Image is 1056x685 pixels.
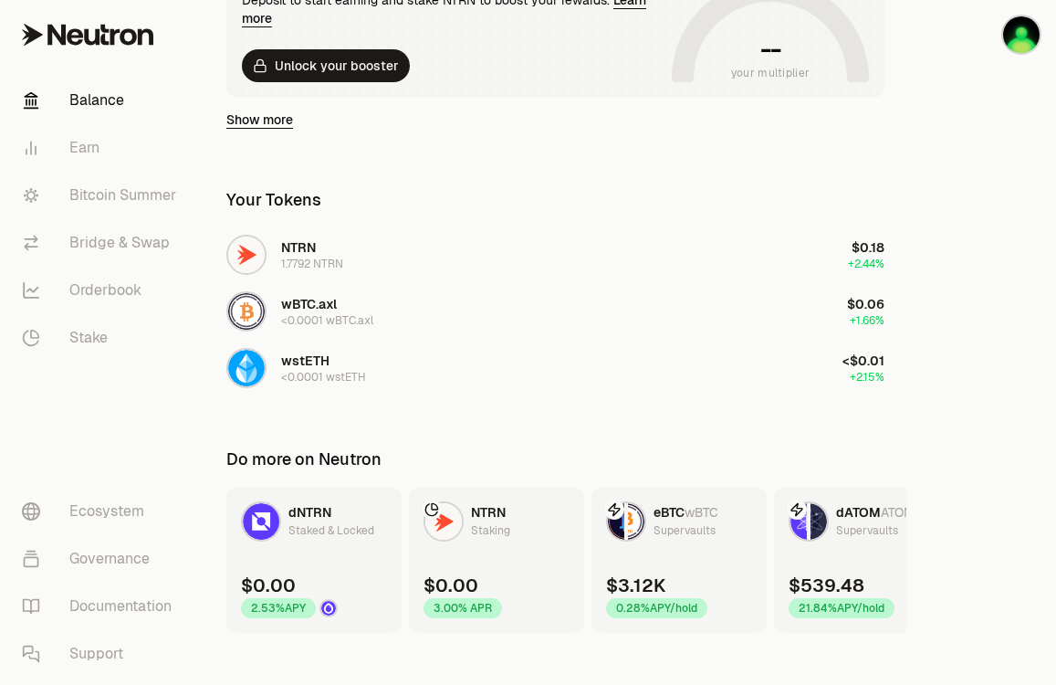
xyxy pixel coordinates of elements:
[215,227,895,282] button: NTRN LogoNTRN1.7792 NTRN$0.18+2.44%
[852,239,884,256] span: $0.18
[848,257,884,271] span: +2.44%
[653,522,716,540] div: Supervaults
[226,187,321,213] div: Your Tokens
[731,64,810,82] span: your multiplier
[836,504,881,521] span: dATOM
[409,487,584,633] a: NTRN LogoNTRNStaking$0.003.00% APR
[790,503,807,540] img: dATOM Logo
[1003,16,1040,53] img: Blue Ledger
[226,447,382,472] div: Do more on Neutron
[226,487,402,633] a: dNTRN LogodNTRNStaked & Locked$0.002.53%APYDrop
[228,293,265,330] img: wBTC.axl Logo
[281,313,373,328] div: <0.0001 wBTC.axl
[789,573,864,598] div: $539.48
[606,573,665,598] div: $3.12K
[881,504,915,521] span: ATOM
[653,504,685,521] span: eBTC
[836,522,898,540] div: Supervaults
[243,503,279,540] img: dNTRN Logo
[242,49,410,82] button: Unlock your booster
[7,124,197,172] a: Earn
[7,535,197,583] a: Governance
[760,35,781,64] h1: --
[7,630,197,678] a: Support
[628,503,644,540] img: wBTC Logo
[281,239,316,256] span: NTRN
[321,601,336,616] img: Drop
[241,573,296,598] div: $0.00
[789,598,894,618] div: 21.84% APY/hold
[591,487,767,633] a: eBTC LogowBTC LogoeBTCwBTCSupervaults$3.12K0.28%APY/hold
[423,573,478,598] div: $0.00
[7,77,197,124] a: Balance
[608,503,624,540] img: eBTC Logo
[842,353,884,369] span: <$0.01
[425,503,462,540] img: NTRN Logo
[810,503,827,540] img: ATOM Logo
[215,341,895,395] button: wstETH LogowstETH<0.0001 wstETH<$0.01+2.15%
[281,296,337,312] span: wBTC.axl
[7,314,197,362] a: Stake
[774,487,949,633] a: dATOM LogoATOM LogodATOMATOMSupervaults$539.4821.84%APY/hold
[281,370,366,385] div: <0.0001 wstETH
[281,353,329,369] span: wstETH
[288,522,374,540] div: Staked & Locked
[471,504,506,521] span: NTRN
[685,504,718,521] span: wBTC
[7,219,197,267] a: Bridge & Swap
[7,267,197,314] a: Orderbook
[471,522,510,540] div: Staking
[7,583,197,630] a: Documentation
[847,296,884,312] span: $0.06
[226,111,293,129] a: Show more
[7,172,197,219] a: Bitcoin Summer
[423,598,502,618] div: 3.00% APR
[606,598,707,618] div: 0.28% APY/hold
[281,257,343,271] div: 1.7792 NTRN
[850,313,884,328] span: +1.66%
[850,370,884,385] span: +2.15%
[288,504,331,521] span: dNTRN
[228,350,265,386] img: wstETH Logo
[7,488,197,535] a: Ecosystem
[241,598,316,618] div: 2.53% APY
[215,284,895,339] button: wBTC.axl LogowBTC.axl<0.0001 wBTC.axl$0.06+1.66%
[228,237,265,273] img: NTRN Logo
